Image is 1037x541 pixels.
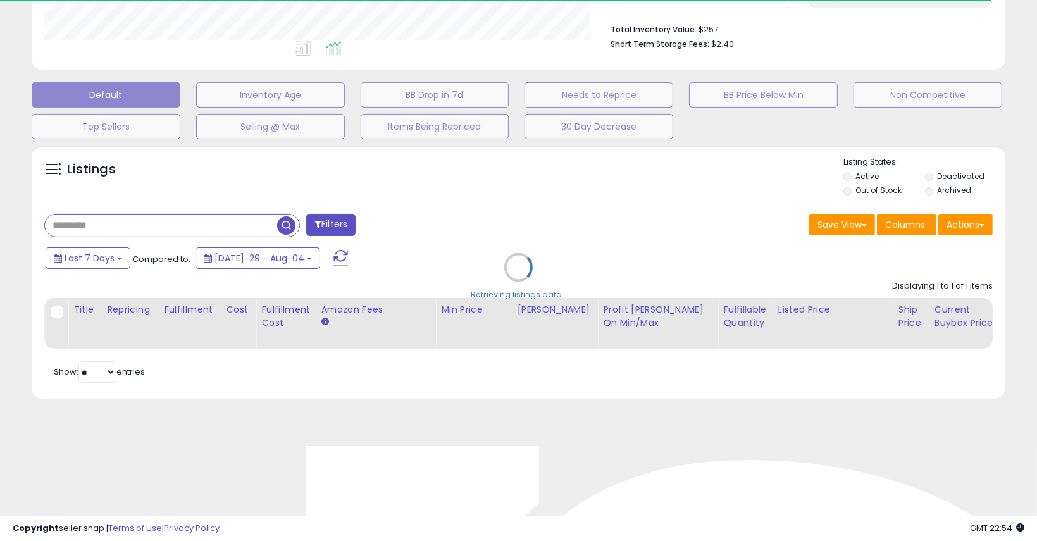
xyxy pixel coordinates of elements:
button: Selling @ Max [196,114,345,139]
button: Inventory Age [196,82,345,108]
div: Retrieving listings data.. [471,289,566,301]
span: $2.40 [711,38,734,50]
button: Top Sellers [32,114,180,139]
button: Items Being Repriced [361,114,509,139]
button: BB Drop in 7d [361,82,509,108]
button: Needs to Reprice [525,82,673,108]
button: Non Competitive [854,82,1002,108]
b: Short Term Storage Fees: [611,39,709,49]
button: 30 Day Decrease [525,114,673,139]
button: Default [32,82,180,108]
b: Total Inventory Value: [611,24,697,35]
button: BB Price Below Min [689,82,838,108]
li: $257 [611,21,983,36]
